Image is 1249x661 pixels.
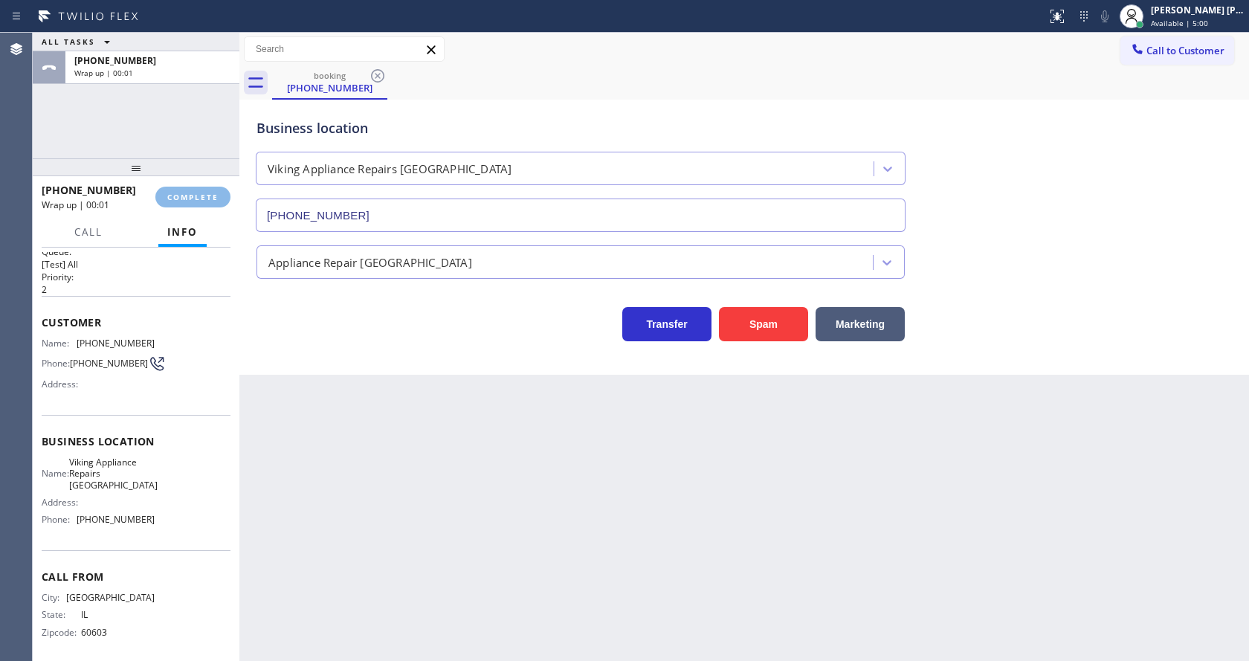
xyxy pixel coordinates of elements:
button: Mute [1094,6,1115,27]
span: State: [42,609,81,620]
button: Marketing [816,307,905,341]
span: Wrap up | 00:01 [42,199,109,211]
span: Business location [42,434,230,448]
button: COMPLETE [155,187,230,207]
span: [GEOGRAPHIC_DATA] [66,592,155,603]
button: Info [158,218,207,247]
p: 2 [42,283,230,296]
span: COMPLETE [167,192,219,202]
input: Search [245,37,444,61]
div: booking [274,70,386,81]
span: [PHONE_NUMBER] [77,338,155,349]
div: Viking Appliance Repairs [GEOGRAPHIC_DATA] [268,161,511,178]
button: Call to Customer [1120,36,1234,65]
span: Wrap up | 00:01 [74,68,133,78]
span: [PHONE_NUMBER] [74,54,156,67]
button: Spam [719,307,808,341]
span: Phone: [42,358,70,369]
button: Transfer [622,307,711,341]
button: Call [65,218,112,247]
span: Address: [42,497,81,508]
div: (312) 680-7670 [274,66,386,98]
h2: Priority: [42,271,230,283]
input: Phone Number [256,199,906,232]
h2: Queue: [42,245,230,258]
span: ALL TASKS [42,36,95,47]
span: Phone: [42,514,77,525]
span: Info [167,225,198,239]
span: Call [74,225,103,239]
span: [PHONE_NUMBER] [42,183,136,197]
div: Appliance Repair [GEOGRAPHIC_DATA] [268,254,472,271]
span: Available | 5:00 [1151,18,1208,28]
span: 60603 [81,627,155,638]
span: [PHONE_NUMBER] [70,358,148,369]
p: [Test] All [42,258,230,271]
span: Address: [42,378,81,390]
span: Call From [42,570,230,584]
div: [PERSON_NAME] [PERSON_NAME] [1151,4,1245,16]
span: Name: [42,338,77,349]
span: Name: [42,468,69,479]
span: [PHONE_NUMBER] [77,514,155,525]
div: Business location [256,118,905,138]
span: City: [42,592,66,603]
div: [PHONE_NUMBER] [274,81,386,94]
span: Viking Appliance Repairs [GEOGRAPHIC_DATA] [69,457,158,491]
button: ALL TASKS [33,33,125,51]
span: Customer [42,315,230,329]
span: Zipcode: [42,627,81,638]
span: Call to Customer [1146,44,1224,57]
span: IL [81,609,155,620]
